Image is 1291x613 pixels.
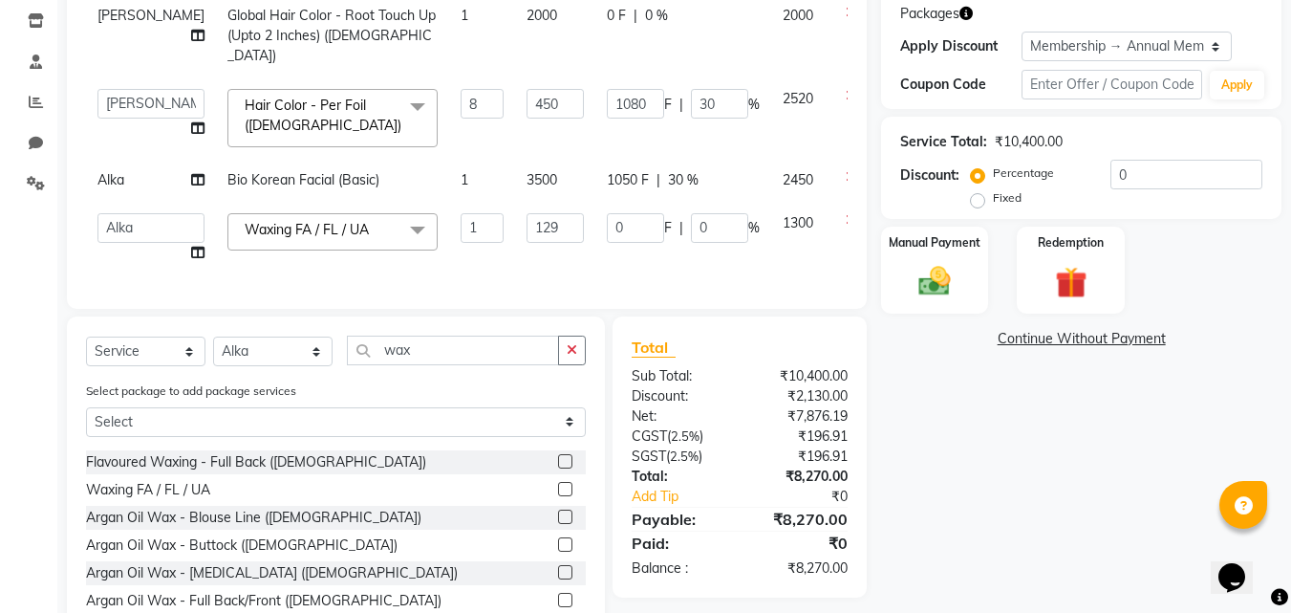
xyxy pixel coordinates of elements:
[634,6,637,26] span: |
[668,170,699,190] span: 30 %
[783,7,813,24] span: 2000
[783,90,813,107] span: 2520
[617,406,740,427] div: Net:
[900,75,1021,95] div: Coupon Code
[740,508,862,531] div: ₹8,270.00
[993,164,1054,182] label: Percentage
[995,132,1063,152] div: ₹10,400.00
[645,6,668,26] span: 0 %
[607,6,626,26] span: 0 F
[783,171,813,188] span: 2450
[679,95,683,115] span: |
[607,170,649,190] span: 1050 F
[1045,263,1097,302] img: _gift.svg
[761,487,863,507] div: ₹0
[227,171,379,188] span: Bio Korean Facial (Basic)
[1211,536,1272,594] iframe: chat widget
[664,95,672,115] span: F
[86,591,441,611] div: Argan Oil Wax - Full Back/Front ([DEMOGRAPHIC_DATA])
[740,447,862,467] div: ₹196.91
[740,532,862,555] div: ₹0
[86,383,296,400] label: Select package to add package services
[86,508,421,528] div: Argan Oil Wax - Blouse Line ([DEMOGRAPHIC_DATA])
[993,189,1022,207] label: Fixed
[401,117,410,134] a: x
[461,7,468,24] span: 1
[900,36,1021,56] div: Apply Discount
[86,536,398,556] div: Argan Oil Wax - Buttock ([DEMOGRAPHIC_DATA])
[86,452,426,472] div: Flavoured Waxing - Full Back ([DEMOGRAPHIC_DATA])
[900,165,959,186] div: Discount:
[783,214,813,231] span: 1300
[889,234,980,252] label: Manual Payment
[679,218,683,238] span: |
[1022,70,1202,99] input: Enter Offer / Coupon Code
[97,7,204,24] span: [PERSON_NAME]
[227,7,436,64] span: Global Hair Color - Root Touch Up(Upto 2 Inches) ([DEMOGRAPHIC_DATA])
[527,7,557,24] span: 2000
[740,406,862,427] div: ₹7,876.19
[909,263,960,299] img: _cash.svg
[369,221,377,238] a: x
[664,218,672,238] span: F
[617,487,760,507] a: Add Tip
[617,467,740,487] div: Total:
[632,338,676,358] span: Total
[885,329,1278,349] a: Continue Without Payment
[748,95,760,115] span: %
[97,171,124,188] span: Alka
[245,97,401,134] span: Hair Color - Per Foil ([DEMOGRAPHIC_DATA])
[740,558,862,579] div: ₹8,270.00
[86,563,458,583] div: Argan Oil Wax - [MEDICAL_DATA] ([DEMOGRAPHIC_DATA])
[617,447,740,467] div: ( )
[617,508,740,531] div: Payable:
[617,366,740,386] div: Sub Total:
[740,386,862,406] div: ₹2,130.00
[527,171,557,188] span: 3500
[617,427,740,447] div: ( )
[617,386,740,406] div: Discount:
[86,480,210,500] div: Waxing FA / FL / UA
[748,218,760,238] span: %
[656,170,660,190] span: |
[632,427,667,445] span: CGST
[1038,234,1104,252] label: Redemption
[900,4,959,24] span: Packages
[632,448,666,465] span: SGST
[740,366,862,386] div: ₹10,400.00
[671,428,699,444] span: 2.5%
[347,336,559,365] input: Search or Scan
[617,532,740,555] div: Paid:
[617,558,740,579] div: Balance :
[670,449,699,464] span: 2.5%
[740,427,862,447] div: ₹196.91
[245,221,369,238] span: Waxing FA / FL / UA
[740,467,862,487] div: ₹8,270.00
[1210,71,1264,99] button: Apply
[900,132,987,152] div: Service Total:
[461,171,468,188] span: 1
